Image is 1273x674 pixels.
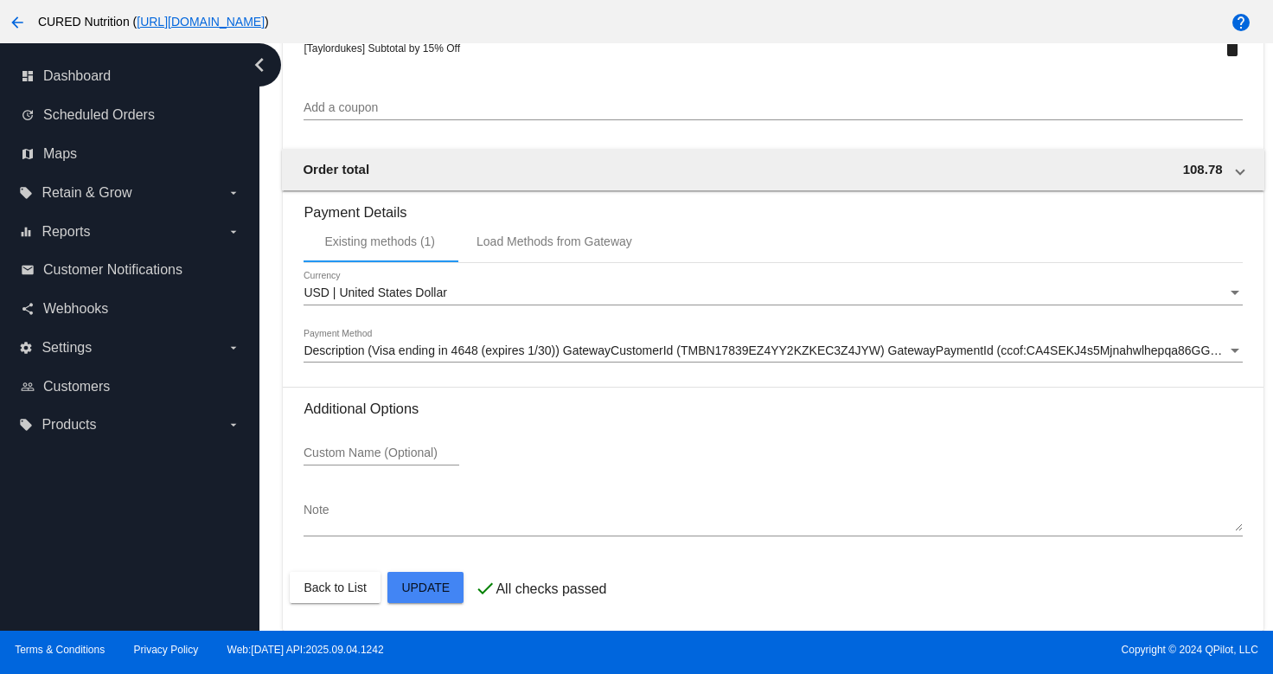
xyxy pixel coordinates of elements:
[21,295,240,323] a: share Webhooks
[43,379,110,395] span: Customers
[304,343,1242,357] span: Description (Visa ending in 4648 (expires 1/30)) GatewayCustomerId (TMBN17839EZ4YY2KZKEC3Z4JYW) G...
[137,15,265,29] a: [URL][DOMAIN_NAME]
[227,644,384,656] a: Web:[DATE] API:2025.09.04.1242
[304,101,1242,115] input: Add a coupon
[282,149,1263,190] mat-expansion-panel-header: Order total 108.78
[21,62,240,90] a: dashboard Dashboard
[43,262,182,278] span: Customer Notifications
[1222,38,1243,59] mat-icon: delete
[43,107,155,123] span: Scheduled Orders
[15,644,105,656] a: Terms & Conditions
[42,340,92,356] span: Settings
[134,644,199,656] a: Privacy Policy
[42,185,131,201] span: Retain & Grow
[19,225,33,239] i: equalizer
[42,417,96,433] span: Products
[304,286,446,299] span: USD | United States Dollar
[21,256,240,284] a: email Customer Notifications
[21,373,240,401] a: people_outline Customers
[477,234,632,248] div: Load Methods from Gateway
[43,301,108,317] span: Webhooks
[304,401,1242,417] h3: Additional Options
[304,286,1242,300] mat-select: Currency
[475,578,496,599] mat-icon: check
[496,581,606,597] p: All checks passed
[21,140,240,168] a: map Maps
[227,341,240,355] i: arrow_drop_down
[304,446,459,460] input: Custom Name (Optional)
[304,42,460,55] span: [Taylordukes] Subtotal by 15% Off
[304,581,366,594] span: Back to List
[303,162,369,177] span: Order total
[246,51,273,79] i: chevron_left
[304,191,1242,221] h3: Payment Details
[227,225,240,239] i: arrow_drop_down
[227,418,240,432] i: arrow_drop_down
[43,68,111,84] span: Dashboard
[19,341,33,355] i: settings
[21,69,35,83] i: dashboard
[1183,162,1223,177] span: 108.78
[290,572,380,603] button: Back to List
[43,146,77,162] span: Maps
[19,186,33,200] i: local_offer
[7,12,28,33] mat-icon: arrow_back
[651,644,1258,656] span: Copyright © 2024 QPilot, LLC
[21,302,35,316] i: share
[42,224,90,240] span: Reports
[21,380,35,394] i: people_outline
[401,581,450,594] span: Update
[21,108,35,122] i: update
[304,344,1242,358] mat-select: Payment Method
[387,572,464,603] button: Update
[19,418,33,432] i: local_offer
[38,15,269,29] span: CURED Nutrition ( )
[21,263,35,277] i: email
[227,186,240,200] i: arrow_drop_down
[21,101,240,129] a: update Scheduled Orders
[1231,12,1251,33] mat-icon: help
[21,147,35,161] i: map
[324,234,435,248] div: Existing methods (1)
